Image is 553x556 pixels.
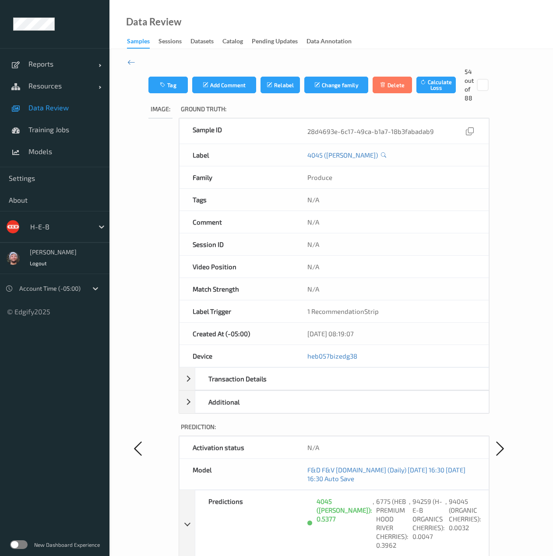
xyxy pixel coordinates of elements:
div: Additional [179,391,489,413]
button: Delete [373,77,412,93]
div: Datasets [190,37,214,48]
div: N/A [294,278,489,300]
a: Samples [127,35,159,49]
div: 94045 (ORGANIC CHERRIES): 0.0032 [449,497,481,549]
div: Match Strength [180,278,294,300]
div: Video Position [180,256,294,278]
div: 6775 (HEB PREMIUM HOOD RIVER CHERRIES): 0.3962 [376,497,409,549]
a: Catalog [222,35,252,48]
div: Data Review [126,18,181,26]
div: Catalog [222,37,243,48]
div: Device [180,345,294,367]
div: N/A [294,233,489,255]
div: , [372,497,376,549]
div: Data Annotation [306,37,352,48]
a: Sessions [159,35,190,48]
div: 54 out of 88 [465,67,474,102]
div: Sessions [159,37,182,48]
div: Samples [127,37,150,49]
div: Transaction Details [179,367,489,390]
a: 4045 ([PERSON_NAME]) [307,151,378,159]
div: 4045 ([PERSON_NAME]): 0.5377 [317,497,372,549]
label: Prediction: [179,420,490,436]
div: Produce [307,173,476,182]
div: Transaction Details [195,368,304,390]
div: Sample ID [180,119,294,144]
div: Activation status [180,436,294,458]
div: [DATE] 08:19:07 [294,323,489,345]
button: Calculate Loss [416,77,456,93]
label: Image: [148,102,173,118]
div: Created At (-05:00) [180,323,294,345]
button: Change family [304,77,368,93]
div: N/A [294,211,489,233]
div: Additional [195,391,304,413]
div: , [409,497,412,549]
a: Data Annotation [306,35,360,48]
div: 94259 (H-E-B ORGANICS CHERRIES): 0.0047 [412,497,445,549]
a: Pending Updates [252,35,306,48]
div: Tags [180,189,294,211]
div: 1 RecommendationStrip [294,300,489,322]
div: Label [180,144,294,166]
a: heb057bizedg38 [307,352,357,360]
button: Relabel [261,77,300,93]
a: Datasets [190,35,222,48]
div: N/A [294,436,489,458]
div: Predictions [195,490,304,556]
div: N/A [294,189,489,211]
label: Ground Truth : [179,102,490,118]
div: N/A [294,256,489,278]
div: , [445,497,449,549]
div: Model [180,459,294,489]
div: Pending Updates [252,37,298,48]
button: Add Comment [192,77,256,93]
div: Family [180,166,294,188]
div: Comment [180,211,294,233]
a: F&D F&V [DOMAIN_NAME] (Daily) [DATE] 16:30 [DATE] 16:30 Auto Save [307,466,465,482]
div: Session ID [180,233,294,255]
div: Label Trigger [180,300,294,322]
div: 28d4693e-6c17-49ca-b1a7-18b3fabadab9 [307,125,476,137]
button: Tag [148,77,188,93]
